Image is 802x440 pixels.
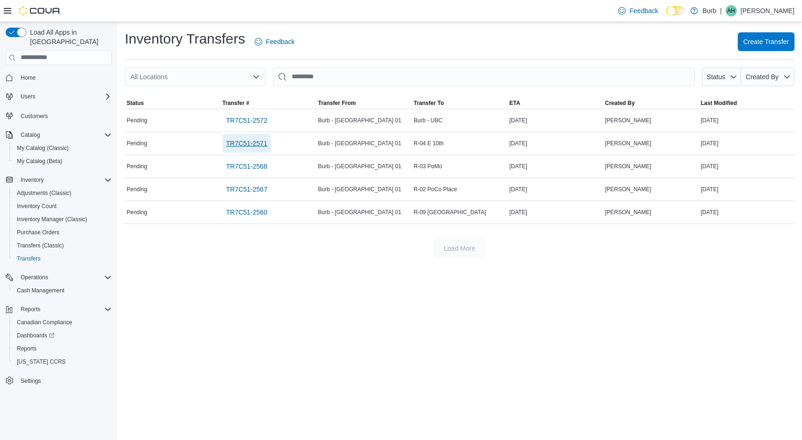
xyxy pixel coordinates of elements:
span: Pending [127,186,147,193]
a: Transfers [13,253,44,264]
div: [DATE] [699,115,794,126]
span: TR7C51-2560 [226,208,267,217]
span: Burb - [GEOGRAPHIC_DATA] 01 [318,209,401,216]
a: My Catalog (Beta) [13,156,66,167]
div: [DATE] [507,138,603,149]
button: Adjustments (Classic) [9,186,115,200]
button: Open list of options [252,73,260,81]
span: Feedback [629,6,658,15]
span: Transfer From [318,99,356,107]
span: Pending [127,209,147,216]
button: Status [125,97,220,109]
span: Transfers (Classic) [13,240,112,251]
span: My Catalog (Classic) [13,142,112,154]
span: Purchase Orders [13,227,112,238]
span: Canadian Compliance [13,317,112,328]
span: R-02 PoCo Place [414,186,457,193]
span: Inventory Count [13,201,112,212]
a: Feedback [614,1,662,20]
a: Reports [13,343,40,354]
span: ETA [509,99,520,107]
div: [DATE] [699,138,794,149]
span: Cash Management [17,287,64,294]
span: TR7C51-2567 [226,185,267,194]
button: Inventory Count [9,200,115,213]
span: Transfers [17,255,40,262]
span: Burb - [GEOGRAPHIC_DATA] 01 [318,163,401,170]
a: Canadian Compliance [13,317,76,328]
span: Feedback [266,37,295,46]
input: This is a search bar. After typing your query, hit enter to filter the results lower in the page. [273,67,695,86]
span: Inventory Count [17,202,57,210]
span: TR7C51-2571 [226,139,267,148]
span: R-03 PoMo [414,163,442,170]
button: Users [2,90,115,103]
span: Transfer # [222,99,249,107]
a: Dashboards [13,330,58,341]
div: [DATE] [507,115,603,126]
button: Settings [2,374,115,388]
span: Reports [17,304,112,315]
button: [US_STATE] CCRS [9,355,115,368]
button: Canadian Compliance [9,316,115,329]
span: Load More [444,244,476,253]
span: Settings [17,375,112,387]
button: Inventory [17,174,47,186]
button: Operations [17,272,52,283]
a: Inventory Manager (Classic) [13,214,91,225]
span: Burb - [GEOGRAPHIC_DATA] 01 [318,117,401,124]
div: [DATE] [507,207,603,218]
a: [US_STATE] CCRS [13,356,69,367]
button: Reports [2,303,115,316]
div: [DATE] [699,184,794,195]
span: Pending [127,117,147,124]
span: [PERSON_NAME] [605,209,651,216]
button: Home [2,71,115,84]
span: Last Modified [701,99,737,107]
span: AH [727,5,735,16]
span: Operations [21,274,48,281]
span: Inventory [21,176,44,184]
a: Feedback [251,32,298,51]
div: Axel Holin [726,5,737,16]
a: TR7C51-2571 [222,134,271,153]
a: Dashboards [9,329,115,342]
img: Cova [19,6,61,15]
span: Users [17,91,112,102]
span: Home [17,72,112,83]
button: Catalog [17,129,44,141]
p: | [720,5,722,16]
button: Created By [741,67,794,86]
span: Washington CCRS [13,356,112,367]
a: TR7C51-2560 [222,203,271,222]
span: Burb - [GEOGRAPHIC_DATA] 01 [318,186,401,193]
span: R-04 E 10th [414,140,444,147]
div: [DATE] [699,207,794,218]
span: Transfer To [414,99,444,107]
div: [DATE] [507,184,603,195]
span: Operations [17,272,112,283]
span: Status [127,99,144,107]
span: [US_STATE] CCRS [17,358,66,365]
span: [PERSON_NAME] [605,140,651,147]
button: Transfer To [412,97,507,109]
span: Created By [605,99,635,107]
button: ETA [507,97,603,109]
span: My Catalog (Beta) [17,157,62,165]
button: Create Transfer [738,32,794,51]
button: Transfers (Classic) [9,239,115,252]
span: Dashboards [17,332,54,339]
button: Load More [433,239,486,258]
span: Inventory [17,174,112,186]
span: Users [21,93,35,100]
span: Adjustments (Classic) [13,187,112,199]
span: Pending [127,140,147,147]
input: Dark Mode [666,6,686,16]
button: Status [702,67,741,86]
button: Customers [2,109,115,122]
span: TR7C51-2568 [226,162,267,171]
a: Settings [17,375,45,387]
a: My Catalog (Classic) [13,142,73,154]
span: [PERSON_NAME] [605,117,651,124]
button: Last Modified [699,97,794,109]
